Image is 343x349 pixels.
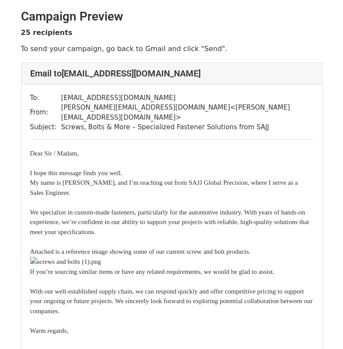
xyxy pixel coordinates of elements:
td: Subject: [30,122,61,132]
td: To: [30,93,61,103]
h2: Campaign Preview [21,9,322,24]
font: I hope this message finds you well. [30,169,122,176]
td: From: [30,103,61,122]
td: [PERSON_NAME][EMAIL_ADDRESS][DOMAIN_NAME] < [PERSON_NAME][EMAIL_ADDRESS][DOMAIN_NAME] > [61,103,313,122]
p: To send your campaign, go back to Gmail and click "Send". [21,44,322,53]
font: My name is [PERSON_NAME], and I’m reaching out from SAJJ Global Precision, where I serve as a Sal... [30,179,313,334]
strong: 25 recipients [21,28,73,37]
td: [EMAIL_ADDRESS][DOMAIN_NAME] [61,93,313,103]
td: Screws, Bolts & More – Specialized Fastener Solutions from SAJJ [61,122,313,132]
h4: Email to [EMAIL_ADDRESS][DOMAIN_NAME] [30,68,313,79]
font: Dear Sir / Madam, [30,150,79,157]
img: screws and bolts (1).png [30,257,101,267]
